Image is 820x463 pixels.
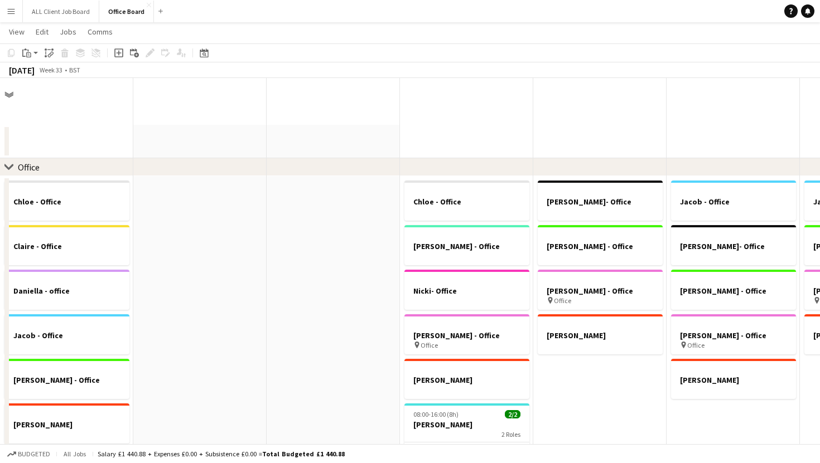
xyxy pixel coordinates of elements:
h3: [PERSON_NAME] - Office [671,330,796,340]
span: Office [554,296,571,305]
app-job-card: Daniella - office [4,270,129,310]
app-job-card: [PERSON_NAME] [671,359,796,399]
button: ALL Client Job Board [23,1,99,22]
span: 08:00-16:00 (8h) [413,410,459,418]
h3: [PERSON_NAME] [671,375,796,385]
span: Comms [88,27,113,37]
span: Edit [36,27,49,37]
a: Edit [31,25,53,39]
h3: Daniella - office [4,286,129,296]
h3: Jacob - Office [4,330,129,340]
app-job-card: Jacob - Office [671,181,796,221]
h3: [PERSON_NAME] - Office [671,286,796,296]
app-job-card: [PERSON_NAME] - Office Office [404,314,529,354]
app-job-card: Chloe - Office [404,181,529,221]
span: 2/2 [505,410,520,418]
app-job-card: Nicki- Office [404,270,529,310]
span: Week 33 [37,66,65,74]
app-job-card: [PERSON_NAME] [4,403,129,443]
app-job-card: [PERSON_NAME] - Office [671,270,796,310]
span: Office [421,341,438,349]
app-job-card: [PERSON_NAME] [538,314,663,354]
h3: [PERSON_NAME] [4,420,129,430]
h3: [PERSON_NAME] - Office [404,241,529,251]
span: View [9,27,25,37]
h3: [PERSON_NAME] - Office [538,241,663,251]
h3: Claire - Office [4,241,129,251]
div: BST [69,66,80,74]
app-job-card: Jacob - Office [4,314,129,354]
h3: Chloe - Office [404,197,529,207]
h3: Nicki- Office [404,286,529,296]
div: [DATE] [9,65,35,76]
a: Comms [83,25,117,39]
app-job-card: [PERSON_NAME] [404,359,529,399]
h3: [PERSON_NAME] - Office [538,286,663,296]
h3: [PERSON_NAME]- Office [538,197,663,207]
app-job-card: Claire - Office [4,225,129,265]
a: Jobs [55,25,81,39]
button: Office Board [99,1,154,22]
h3: [PERSON_NAME] - Office [404,330,529,340]
span: Budgeted [18,450,50,458]
h3: [PERSON_NAME] [404,375,529,385]
app-job-card: [PERSON_NAME]- Office [671,225,796,265]
span: Jobs [60,27,76,37]
h3: [PERSON_NAME] [404,420,529,430]
div: Office [18,162,40,173]
h3: Chloe - Office [4,197,129,207]
span: All jobs [61,450,88,458]
div: Salary £1 440.88 + Expenses £0.00 + Subsistence £0.00 = [98,450,345,458]
app-job-card: [PERSON_NAME] - Office [404,225,529,265]
span: Office [687,341,705,349]
span: 2 Roles [501,430,520,438]
app-job-card: [PERSON_NAME] - Office [4,359,129,399]
app-job-card: [PERSON_NAME] - Office [538,225,663,265]
a: View [4,25,29,39]
h3: Jacob - Office [671,197,796,207]
h3: [PERSON_NAME] - Office [4,375,129,385]
app-job-card: [PERSON_NAME] - Office Office [538,270,663,310]
span: Total Budgeted £1 440.88 [262,450,345,458]
button: Budgeted [6,448,52,460]
app-job-card: Chloe - Office [4,181,129,221]
app-job-card: [PERSON_NAME]- Office [538,181,663,221]
app-job-card: [PERSON_NAME] - Office Office [671,314,796,354]
h3: [PERSON_NAME]- Office [671,241,796,251]
h3: [PERSON_NAME] [538,330,663,340]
